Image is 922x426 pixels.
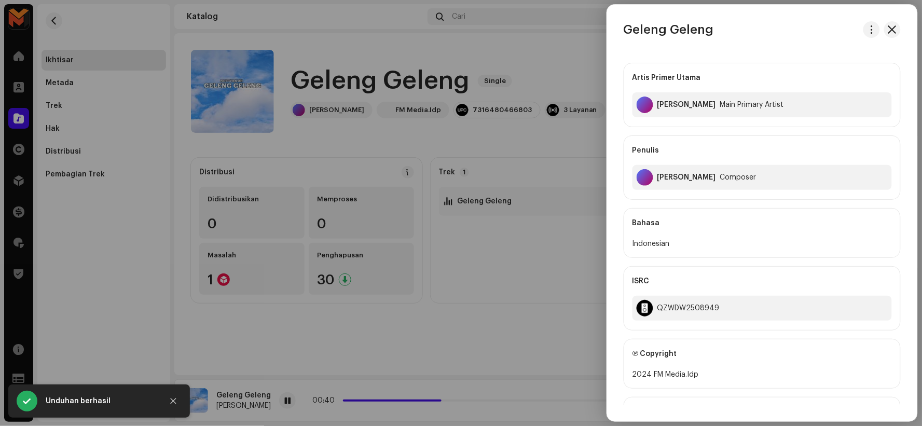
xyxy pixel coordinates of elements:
h3: Geleng Geleng [624,21,714,38]
div: 2024 FM Media.Idp [632,368,892,381]
div: Unduhan berhasil [46,395,155,407]
div: Main Primary Artist [720,101,784,109]
div: Composer [720,173,756,182]
div: Bahasa [632,209,892,238]
div: Aditya Koh [657,173,716,182]
div: Penulis [632,136,892,165]
div: ISRC [632,267,892,296]
div: Indonesian [632,238,892,250]
div: Artis Primer Utama [632,63,892,92]
div: Aditya Koh [657,101,716,109]
div: QZWDW2508949 [657,304,720,312]
button: Close [163,391,184,411]
div: Ⓟ Copyright [632,339,892,368]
